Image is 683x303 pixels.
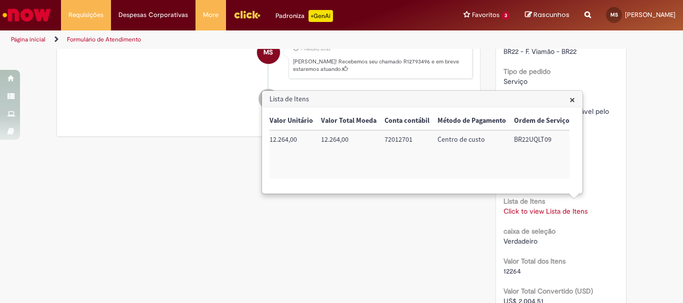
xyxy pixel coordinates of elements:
[275,10,333,22] div: Padroniza
[569,93,575,106] span: ×
[510,130,573,179] td: Ordem de Serviço: BR22UQLT09
[300,46,330,52] span: 7 mês(es) atrás
[1,5,52,25] img: ServiceNow
[67,35,141,43] a: Formulário de Atendimento
[503,287,593,296] b: Valor Total Convertido (USD)
[610,11,618,18] span: MS
[64,31,472,79] li: Marcos Venise Da Silva
[257,41,280,64] div: Marcos Venise Da Silva
[533,10,569,19] span: Rascunhos
[625,10,675,19] span: [PERSON_NAME]
[510,112,573,130] th: Ordem de Serviço
[317,130,380,179] td: Valor Total Moeda: 12.264,00
[300,46,330,52] time: 11/03/2025 14:00:02
[525,10,569,20] a: Rascunhos
[503,207,587,216] a: Click to view Lista de Itens
[501,11,510,20] span: 3
[503,67,550,76] b: Tipo de pedido
[118,10,188,20] span: Despesas Corporativas
[293,58,467,73] p: [PERSON_NAME]! Recebemos seu chamado R12793496 e em breve estaremos atuando.
[203,10,218,20] span: More
[263,40,273,64] span: MS
[472,10,499,20] span: Favoritos
[265,130,317,179] td: Valor Unitário: 12.264,00
[7,30,448,49] ul: Trilhas de página
[503,227,555,236] b: caixa de seleção
[503,197,545,206] b: Lista de Itens
[265,112,317,130] th: Valor Unitário
[308,10,333,22] p: +GenAi
[317,112,380,130] th: Valor Total Moeda
[262,91,582,107] h3: Lista de Itens
[503,47,576,56] span: BR22 - F. Viamão - BR22
[380,130,433,179] td: Conta contábil: 72012701
[503,267,521,276] span: 12264
[380,112,433,130] th: Conta contábil
[11,35,45,43] a: Página inicial
[68,10,103,20] span: Requisições
[503,237,537,246] span: Verdadeiro
[233,7,260,22] img: click_logo_yellow_360x200.png
[503,77,527,86] span: Serviço
[261,90,583,194] div: Lista de Itens
[503,257,565,266] b: Valor Total dos Itens
[433,130,510,179] td: Método de Pagamento: Centro de custo
[569,94,575,105] button: Close
[433,112,510,130] th: Método de Pagamento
